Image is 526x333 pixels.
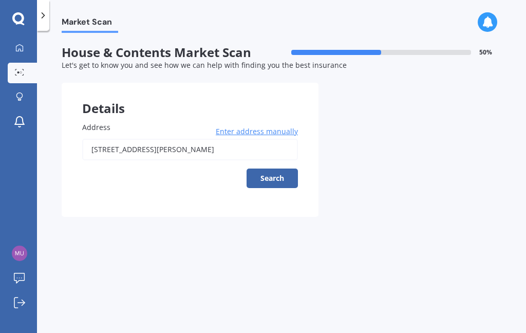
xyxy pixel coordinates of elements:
[62,83,318,114] div: Details
[62,17,118,31] span: Market Scan
[479,49,492,56] span: 50 %
[216,126,298,137] span: Enter address manually
[62,60,347,70] span: Let's get to know you and see how we can help with finding you the best insurance
[82,122,110,132] span: Address
[247,169,298,188] button: Search
[62,45,281,60] span: House & Contents Market Scan
[82,139,298,160] input: Enter address
[12,246,27,261] img: 95e6a280db40023d7bf345c5950f21e9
